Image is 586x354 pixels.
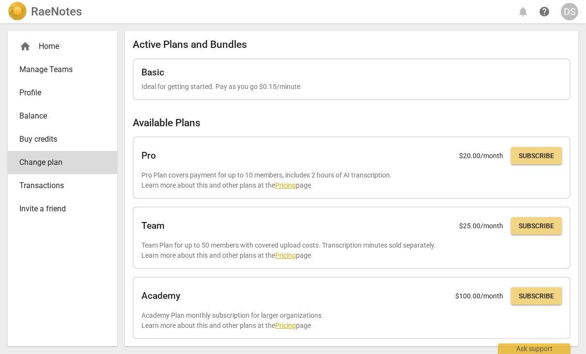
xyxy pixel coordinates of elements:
[519,292,554,301] span: Subscribe
[141,150,156,161] h2: Pro
[8,2,27,21] img: Logo
[19,110,98,122] span: Balance
[19,64,98,75] span: Manage Teams
[275,181,296,189] a: Pricing
[19,41,31,52] span: home
[536,3,553,20] a: Help
[133,39,571,51] h2: Active Plans and Bundles
[511,217,562,235] button: Subscribe
[141,170,562,190] p: Pro Plan covers payment for up to 10 members, includes 2 hours of AI transcription. Learn more ab...
[8,58,117,81] a: Manage Teams
[511,147,562,164] button: Subscribe
[539,6,550,17] span: help
[8,35,117,58] div: Home
[133,117,571,129] h2: Available Plans
[141,221,165,231] h2: Team
[8,128,117,151] a: Buy credits
[19,133,98,145] span: Buy credits
[455,291,503,301] p: $ 100.00 /month
[275,251,296,259] a: Pricing
[19,203,98,215] span: Invite a friend
[8,81,117,104] a: Profile
[19,157,98,168] span: Change plan
[19,41,98,52] div: Home
[8,151,117,174] a: Change plan
[19,87,98,99] span: Profile
[141,240,562,260] p: Team Plan for up to 50 members with covered upload costs. Transcription minutes sold separately. ...
[519,151,554,161] span: Subscribe
[519,221,554,231] span: Subscribe
[561,3,578,20] button: DS
[141,291,180,301] h2: Academy
[459,221,503,231] p: $ 25.00 /month
[8,174,117,197] a: Transactions
[141,67,164,78] h2: Basic
[8,104,117,128] a: Balance
[141,82,562,92] p: Ideal for getting started. Pay as you go $0.15/minute
[31,5,82,18] h2: RaeNotes
[8,2,82,21] a: LogoRaeNotes
[498,343,571,354] div: Ask support
[459,151,503,161] p: $ 20.00 /month
[19,180,98,192] span: Transactions
[275,322,296,329] a: Pricing
[141,310,562,330] p: Academy Plan monthly subscription for larger organizations Learn more about this and other plans ...
[8,197,117,221] a: Invite a friend
[511,287,562,305] button: Subscribe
